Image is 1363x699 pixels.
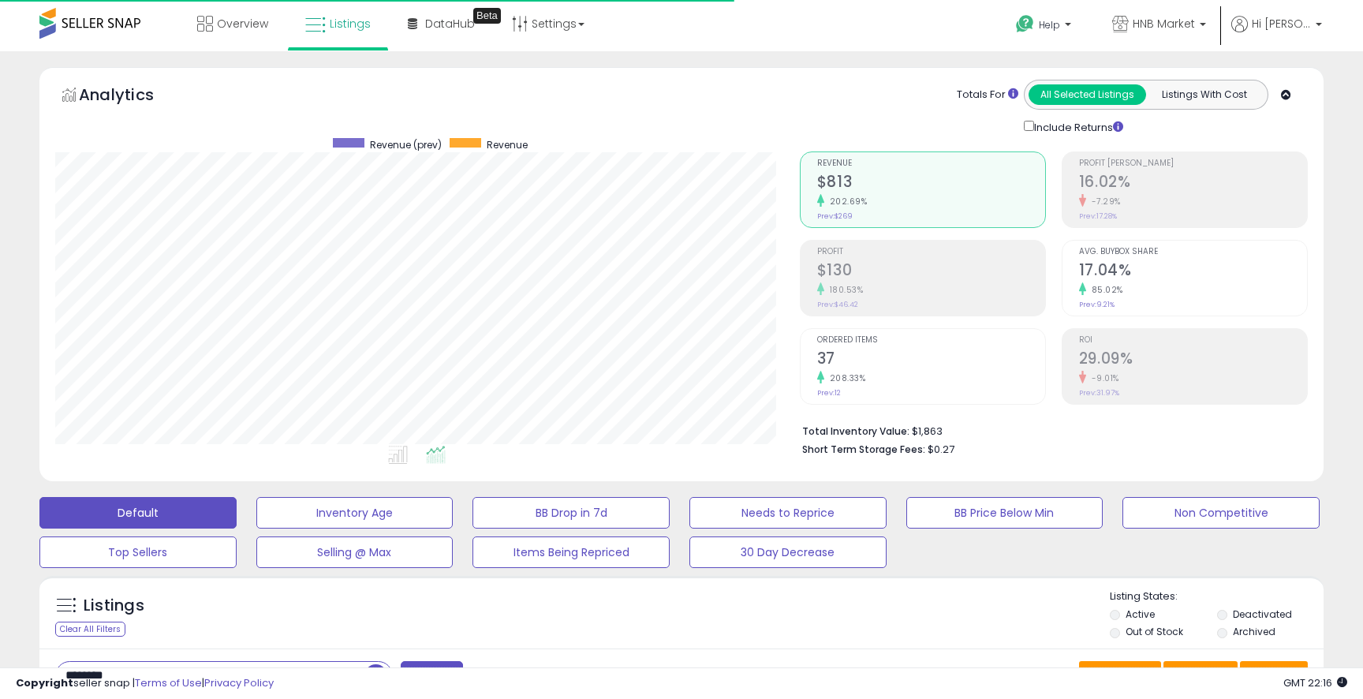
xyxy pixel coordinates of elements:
p: Listing States: [1110,589,1323,604]
b: Short Term Storage Fees: [802,443,925,456]
small: -7.29% [1086,196,1121,207]
small: Prev: $269 [817,211,853,221]
span: Revenue [487,138,528,151]
small: 202.69% [824,196,868,207]
li: $1,863 [802,421,1296,439]
span: DataHub [425,16,475,32]
span: Hi [PERSON_NAME] [1252,16,1311,32]
div: Totals For [957,88,1018,103]
button: BB Price Below Min [906,497,1103,529]
span: Profit [PERSON_NAME] [1079,159,1307,168]
small: Prev: $46.42 [817,300,858,309]
b: Total Inventory Value: [802,424,909,438]
span: HNB Market [1133,16,1195,32]
h5: Listings [84,595,144,617]
strong: Copyright [16,675,73,690]
span: 2025-10-14 22:16 GMT [1283,675,1347,690]
button: Top Sellers [39,536,237,568]
small: 85.02% [1086,284,1123,296]
div: seller snap | | [16,676,274,691]
span: Avg. Buybox Share [1079,248,1307,256]
button: Selling @ Max [256,536,454,568]
h2: 29.09% [1079,349,1307,371]
div: Clear All Filters [55,622,125,637]
div: Tooltip anchor [473,8,501,24]
button: Items Being Repriced [472,536,670,568]
h2: 37 [817,349,1045,371]
small: Prev: 31.97% [1079,388,1119,398]
div: Include Returns [1012,118,1142,136]
span: Revenue [817,159,1045,168]
label: Active [1126,607,1155,621]
span: Overview [217,16,268,32]
a: Help [1003,2,1087,51]
button: Listings With Cost [1145,84,1263,105]
span: Help [1039,18,1060,32]
span: $0.27 [928,442,954,457]
i: Get Help [1015,14,1035,34]
label: Archived [1233,625,1275,638]
small: 208.33% [824,372,866,384]
a: Hi [PERSON_NAME] [1231,16,1322,51]
small: 180.53% [824,284,864,296]
span: Profit [817,248,1045,256]
button: Needs to Reprice [689,497,887,529]
small: Prev: 9.21% [1079,300,1115,309]
small: -9.01% [1086,372,1119,384]
button: All Selected Listings [1029,84,1146,105]
button: 30 Day Decrease [689,536,887,568]
h2: $813 [817,173,1045,194]
label: Out of Stock [1126,625,1183,638]
button: Inventory Age [256,497,454,529]
h5: Analytics [79,84,185,110]
h2: 16.02% [1079,173,1307,194]
button: Non Competitive [1122,497,1320,529]
small: Prev: 12 [817,388,841,398]
small: Prev: 17.28% [1079,211,1117,221]
span: ROI [1079,336,1307,345]
span: Revenue (prev) [370,138,442,151]
button: BB Drop in 7d [472,497,670,529]
h2: 17.04% [1079,261,1307,282]
span: Listings [330,16,371,32]
button: Default [39,497,237,529]
span: Ordered Items [817,336,1045,345]
label: Deactivated [1233,607,1292,621]
h2: $130 [817,261,1045,282]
